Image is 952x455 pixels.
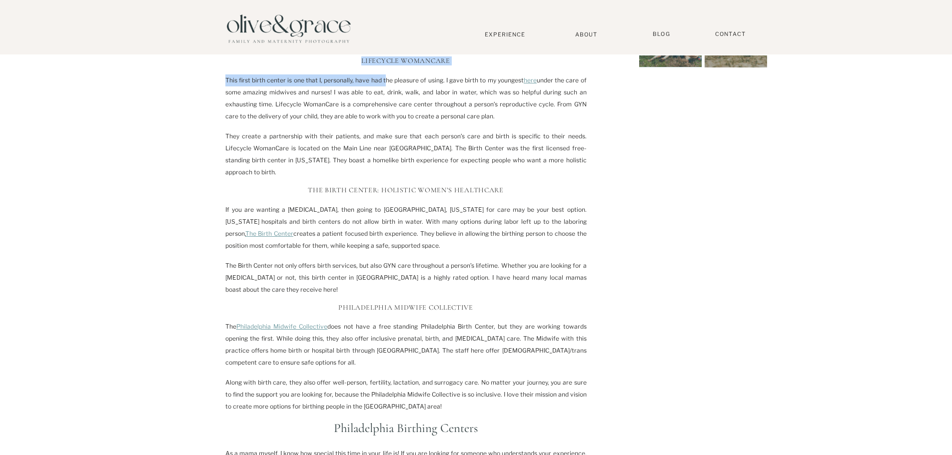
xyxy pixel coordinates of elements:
[571,31,602,37] a: About
[711,30,751,38] a: Contact
[225,304,587,312] h3: Philadelphia Midwife Collective
[649,30,674,38] a: BLOG
[524,76,537,84] a: here
[225,186,587,195] h3: The Birth Center: Holistic Women’s Healthcare
[225,74,587,122] p: This first birth center is one that I, personally, have had the pleasure of using. I gave birth t...
[225,30,587,45] h2: Philadelphia Birthing Centers
[225,57,587,65] h3: Lifecycle WomanCare
[472,31,538,38] a: Experience
[225,421,587,436] h2: Philadelphia Birthing Centers
[225,321,587,369] p: The does not have a free standing Philadelphia Birth Center, but they are working towards opening...
[236,323,328,330] a: Philadelphia Midwife Collective
[708,28,764,38] a: Resources
[643,28,698,37] a: Local Love
[245,230,293,237] a: The Birth Center
[225,204,587,252] p: If you are wanting a [MEDICAL_DATA], then going to [GEOGRAPHIC_DATA], [US_STATE] for care may be ...
[225,130,587,178] p: They create a partnership with their patients, and make sure that each person’s care and birth is...
[225,377,587,413] p: Along with birth care, they also offer well-person, fertility, lactation, and surrogacy care. No ...
[225,260,587,296] p: The Birth Center not only offers birth services, but also GYN care throughout a person’s lifetime...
